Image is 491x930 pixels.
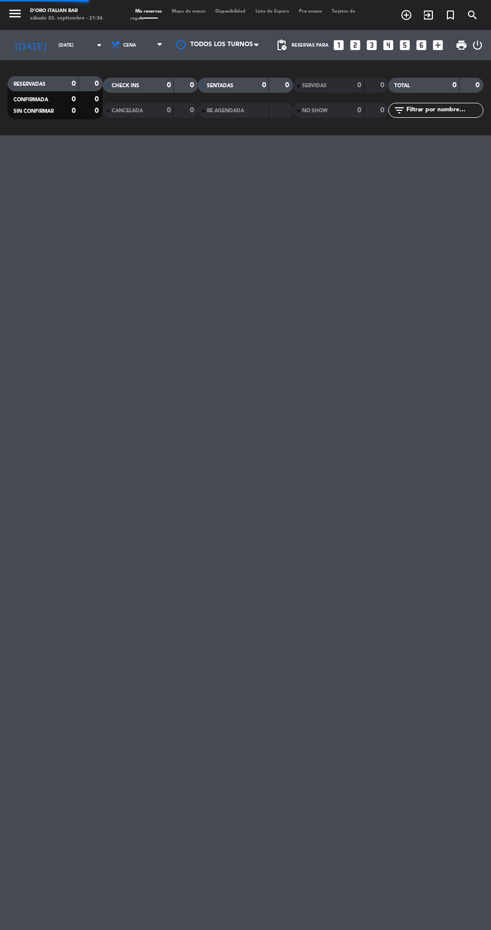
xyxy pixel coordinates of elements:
[93,39,105,51] i: arrow_drop_down
[357,82,361,89] strong: 0
[302,83,327,88] span: SERVIDAS
[130,9,167,14] span: Mis reservas
[415,39,428,52] i: looks_6
[380,82,386,89] strong: 0
[14,109,54,114] span: SIN CONFIRMAR
[466,9,478,21] i: search
[475,82,481,89] strong: 0
[285,82,291,89] strong: 0
[422,9,434,21] i: exit_to_app
[112,83,139,88] span: CHECK INS
[8,6,23,24] button: menu
[302,108,328,113] span: NO SHOW
[207,83,233,88] span: SENTADAS
[276,39,288,51] span: pending_actions
[167,9,210,14] span: Mapa de mesas
[349,39,362,52] i: looks_two
[471,30,483,60] div: LOG OUT
[471,39,483,51] i: power_settings_new
[72,80,76,87] strong: 0
[14,97,48,102] span: CONFIRMADA
[30,8,103,15] div: D'oro Italian Bar
[190,82,196,89] strong: 0
[365,39,378,52] i: looks_3
[95,80,101,87] strong: 0
[444,9,456,21] i: turned_in_not
[262,82,266,89] strong: 0
[14,82,46,87] span: RESERVADAS
[431,39,444,52] i: add_box
[210,9,251,14] span: Disponibilidad
[400,9,412,21] i: add_circle_outline
[294,9,327,14] span: Pre-acceso
[167,107,171,114] strong: 0
[382,39,395,52] i: looks_4
[251,9,294,14] span: Lista de Espera
[72,107,76,114] strong: 0
[190,107,196,114] strong: 0
[112,108,143,113] span: CANCELADA
[30,15,103,23] div: sábado 20. septiembre - 21:36
[8,6,23,21] i: menu
[357,107,361,114] strong: 0
[292,43,329,48] span: Reservas para
[95,107,101,114] strong: 0
[398,39,411,52] i: looks_5
[332,39,345,52] i: looks_one
[8,35,54,55] i: [DATE]
[123,43,136,48] span: Cena
[72,96,76,103] strong: 0
[167,82,171,89] strong: 0
[95,96,101,103] strong: 0
[207,108,244,113] span: RE AGENDADA
[455,39,467,51] span: print
[405,105,483,116] input: Filtrar por nombre...
[452,82,456,89] strong: 0
[393,104,405,116] i: filter_list
[380,107,386,114] strong: 0
[394,83,410,88] span: TOTAL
